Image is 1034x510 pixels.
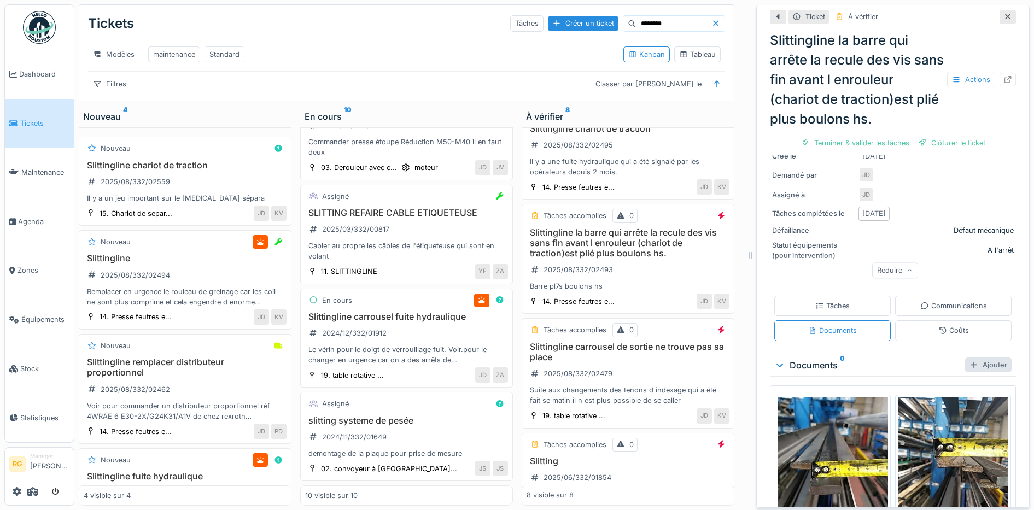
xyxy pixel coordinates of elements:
h3: Slittingline la barre qui arrête la recule des vis sans fin avant l enrouleur (chariot de tractio... [527,227,729,259]
div: JD [475,160,490,175]
div: 2025/08/332/02462 [101,384,170,395]
span: Statistiques [20,413,69,423]
div: Actions [947,72,995,87]
div: Statut équipements (pour intervention) [772,240,854,261]
div: Nouveau [101,237,131,247]
div: Slittingline la barre qui arrête la recule des vis sans fin avant l enrouleur (chariot de tractio... [770,31,1016,129]
div: Standard [209,49,239,60]
h3: SLITTING REFAIRE CABLE ETIQUETEUSE [305,208,508,218]
div: En cours [322,295,352,306]
sup: 10 [344,110,352,123]
div: Cabler au propre les câbles de l'étiqueteuse qui sont en volant [305,241,508,261]
a: Zones [5,246,74,295]
h3: Slittingline chariot de traction [527,124,729,134]
span: Dashboard [19,69,69,79]
h3: Slitting [527,456,729,466]
div: Barre pl7s boulons hs [527,281,729,291]
div: JD [254,309,269,325]
a: Tickets [5,99,74,148]
div: 03. Derouleur avec c... [321,162,397,173]
sup: 0 [840,359,845,372]
a: RG Manager[PERSON_NAME] [9,452,69,478]
div: PD [271,424,287,439]
div: demontage de la plaque pour prise de mesure [305,448,508,459]
div: Clôturer le ticket [914,136,990,150]
li: RG [9,456,26,472]
div: Ticket [805,11,825,22]
div: Réduire [872,262,918,278]
div: À vérifier [848,11,878,22]
div: 10 visible sur 10 [305,490,358,501]
div: Kanban [628,49,665,60]
div: Nouveau [83,110,287,123]
div: JD [697,408,712,424]
div: Tâches accomplies [544,439,606,450]
sup: 4 [123,110,127,123]
div: 14. Presse feutres e... [542,296,615,307]
div: Tâches accomplies [544,210,606,221]
h3: Slittingline remplacer distributeur proportionnel [84,357,287,378]
img: Badge_color-CXgf-gQk.svg [23,11,56,44]
div: maintenance [153,49,195,60]
div: Voir pour commander un distributeur proportionnel réf 4WRAE 6 E30-2X/G24K31/A1V de chez rexroth c... [84,401,287,421]
div: 2024/11/332/01649 [322,432,387,442]
div: Tâches complétées le [772,208,854,219]
div: JD [697,179,712,195]
a: Maintenance [5,148,74,197]
h3: Slittingline carrousel de sortie ne trouve pas sa place [527,342,729,362]
div: Tickets [88,9,134,38]
div: Modèles [88,46,139,62]
div: JS [493,461,508,476]
div: Remplacer en urgence le rouleau de greinage car les coil ne sont plus comprimé et cela engendre d... [84,286,287,307]
div: Terminer & valider les tâches [797,136,914,150]
a: Statistiques [5,393,74,442]
div: 0 [629,439,634,450]
div: KV [271,206,287,221]
div: En cours [305,110,509,123]
div: JV [493,160,508,175]
div: 0 [629,325,634,335]
div: 2025/08/332/02493 [544,265,613,275]
div: A l'arrêt [988,245,1014,255]
div: Tâches [510,15,544,31]
div: Classer par [PERSON_NAME] le [591,76,706,92]
div: [DATE] [862,208,886,219]
div: Suite aux changements des tenons d indexage qui a été fait se matin il n est plus possible de se ... [527,385,729,406]
div: 2025/08/332/02495 [544,140,613,150]
sup: 8 [565,110,570,123]
h3: Slittingline [84,253,287,263]
div: Ajouter [965,357,1012,372]
div: Nouveau [101,143,131,154]
div: JD [475,367,490,383]
div: Il y a une fuite hydraulique qui a été signalé par les opérateurs depuis 2 mois. [527,156,729,177]
div: JD [858,187,874,202]
div: Nouveau [101,341,131,351]
div: 0 [629,210,634,221]
div: Il y a un jeu important sur le [MEDICAL_DATA] sépara [84,193,287,203]
div: 2025/08/332/02479 [544,368,612,379]
div: 11. SLITTINGLINE [321,266,377,277]
span: Équipements [21,314,69,325]
div: Demandé par [772,170,854,180]
div: Assigné à [772,190,854,200]
a: Équipements [5,295,74,344]
div: ZA [493,264,508,279]
div: 19. table rotative ... [321,370,384,380]
div: moteur [414,162,438,173]
div: Assigné [322,191,349,202]
span: Tickets [20,118,69,128]
div: À vérifier [526,110,730,123]
div: Créer un ticket [548,16,618,31]
div: JD [254,424,269,439]
span: Agenda [18,216,69,227]
div: Communications [920,301,987,311]
div: ZA [493,367,508,383]
div: 15. Chariot de separ... [100,208,172,219]
h3: slitting systeme de pesée [305,415,508,426]
h3: Slittingline carrousel fuite hydraulique [305,312,508,322]
h3: Slittingline fuite hydraulique [84,471,287,482]
div: 2024/12/332/01912 [322,328,387,338]
div: Documents [808,325,857,336]
div: Coûts [938,325,969,336]
div: JD [697,294,712,309]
